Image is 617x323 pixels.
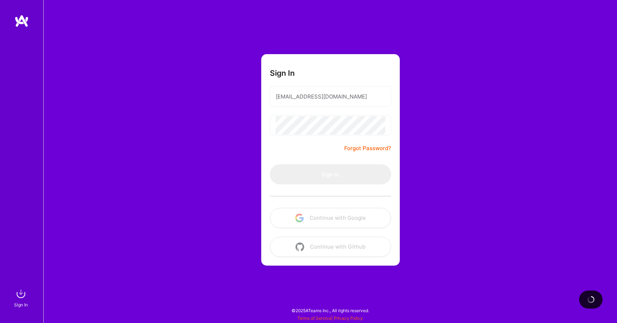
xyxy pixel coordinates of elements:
[295,214,304,222] img: icon
[43,301,617,319] div: © 2025 ATeams Inc., All rights reserved.
[270,237,391,257] button: Continue with Github
[344,144,391,153] a: Forgot Password?
[15,287,28,309] a: sign inSign In
[14,14,29,27] img: logo
[276,87,385,106] input: Email...
[297,315,331,321] a: Terms of Service
[14,301,28,309] div: Sign In
[586,295,595,304] img: loading
[334,315,363,321] a: Privacy Policy
[296,243,304,251] img: icon
[297,315,363,321] span: |
[270,164,391,184] button: Sign In
[270,69,295,78] h3: Sign In
[270,208,391,228] button: Continue with Google
[14,287,28,301] img: sign in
